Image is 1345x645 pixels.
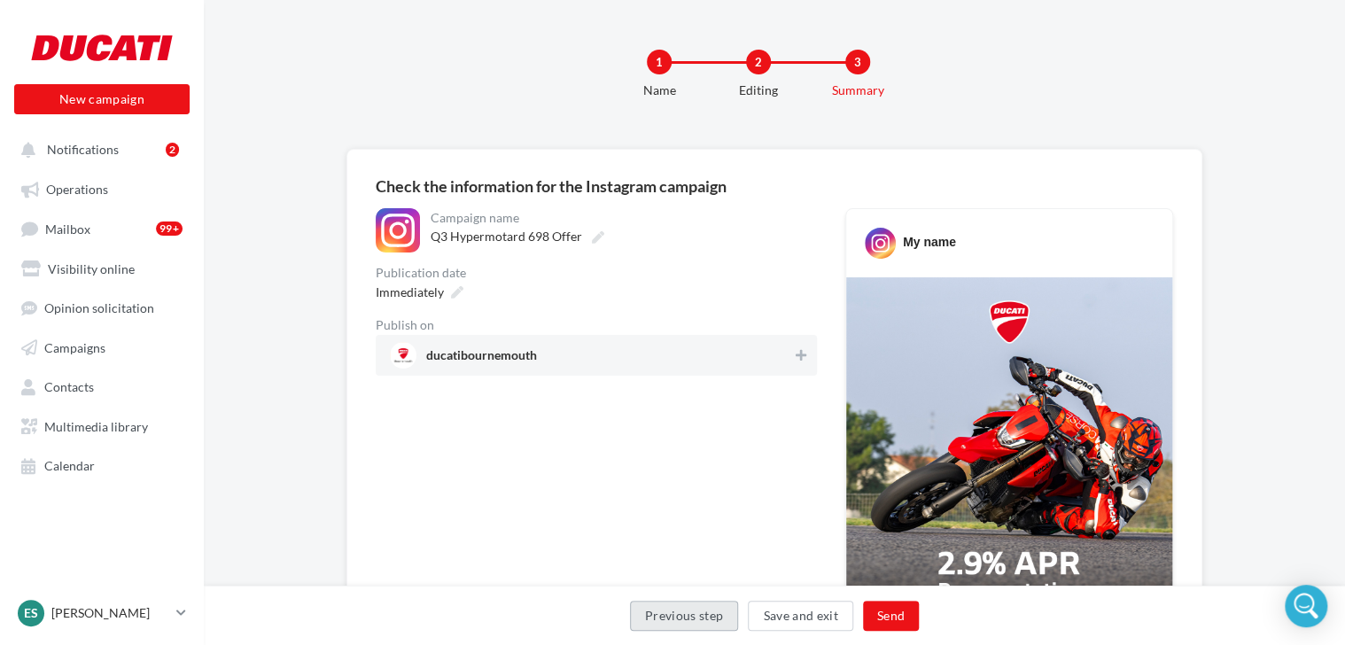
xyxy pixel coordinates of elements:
[44,458,95,473] span: Calendar
[426,349,537,369] span: ducatibournemouth
[11,133,186,165] button: Notifications 2
[376,284,444,299] span: Immediately
[431,212,813,224] div: Campaign name
[156,221,183,236] div: 99+
[702,82,815,99] div: Editing
[166,143,179,157] div: 2
[1285,585,1327,627] div: Open Intercom Messenger
[376,178,1173,194] div: Check the information for the Instagram campaign
[11,291,193,322] a: Opinion solicitation
[11,330,193,362] a: Campaigns
[748,601,853,631] button: Save and exit
[647,50,672,74] div: 1
[44,379,94,394] span: Contacts
[11,409,193,441] a: Multimedia library
[14,596,190,630] a: ES [PERSON_NAME]
[24,604,38,622] span: ES
[431,229,582,244] span: Q3 Hypermotard 698 Offer
[11,172,193,204] a: Operations
[46,182,108,197] span: Operations
[746,50,771,74] div: 2
[14,84,190,114] button: New campaign
[51,604,169,622] p: [PERSON_NAME]
[11,448,193,480] a: Calendar
[845,50,870,74] div: 3
[45,221,90,236] span: Mailbox
[603,82,716,99] div: Name
[376,267,817,279] div: Publication date
[863,601,919,631] button: Send
[11,212,193,245] a: Mailbox99+
[11,252,193,284] a: Visibility online
[801,82,914,99] div: Summary
[376,319,817,331] div: Publish on
[630,601,739,631] button: Previous step
[48,260,135,276] span: Visibility online
[11,369,193,401] a: Contacts
[44,339,105,354] span: Campaigns
[903,233,956,251] div: My name
[44,418,148,433] span: Multimedia library
[47,142,119,157] span: Notifications
[44,300,154,315] span: Opinion solicitation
